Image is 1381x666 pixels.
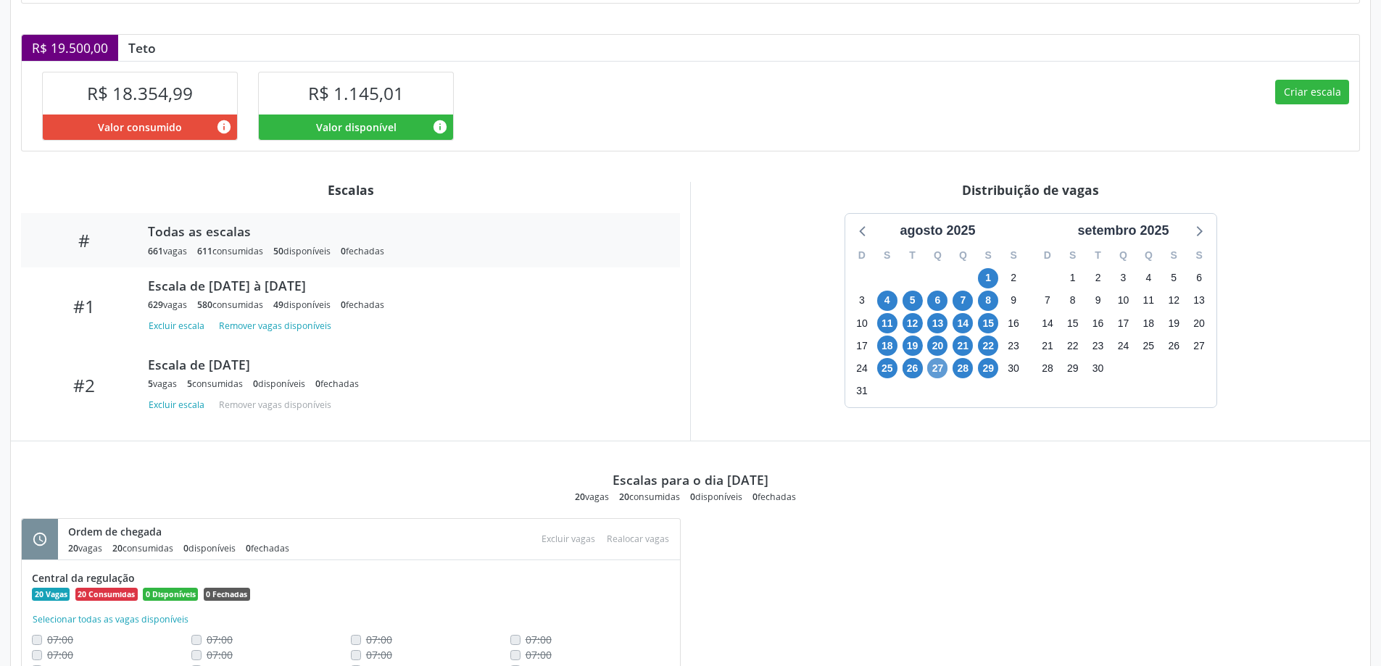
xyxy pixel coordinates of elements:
[1063,358,1083,378] span: segunda-feira, 29 de setembro de 2025
[148,316,210,336] button: Excluir escala
[432,119,448,135] i: Valor disponível para agendamentos feitos para este serviço
[526,633,552,646] span: Não é possivel realocar uma vaga consumida
[22,35,118,61] div: R$ 19.500,00
[1088,291,1108,311] span: terça-feira, 9 de setembro de 2025
[953,336,973,356] span: quinta-feira, 21 de agosto de 2025
[98,120,182,135] span: Valor consumido
[927,313,947,333] span: quarta-feira, 13 de agosto de 2025
[752,491,758,503] span: 0
[950,244,976,267] div: Q
[1138,313,1158,333] span: quinta-feira, 18 de setembro de 2025
[978,313,998,333] span: sexta-feira, 15 de agosto de 2025
[1161,244,1187,267] div: S
[315,378,320,390] span: 0
[978,336,998,356] span: sexta-feira, 22 de agosto de 2025
[197,299,212,311] span: 580
[204,588,250,601] span: 0 Fechadas
[903,313,923,333] span: terça-feira, 12 de agosto de 2025
[216,119,232,135] i: Valor consumido por agendamentos feitos para este serviço
[894,221,981,241] div: agosto 2025
[253,378,258,390] span: 0
[1164,313,1184,333] span: sexta-feira, 19 de setembro de 2025
[1037,336,1058,356] span: domingo, 21 de setembro de 2025
[1275,80,1349,104] button: Criar escala
[1136,244,1161,267] div: Q
[1189,313,1209,333] span: sábado, 20 de setembro de 2025
[366,648,392,662] span: Não é possivel realocar uma vaga consumida
[1164,336,1184,356] span: sexta-feira, 26 de setembro de 2025
[1189,336,1209,356] span: sábado, 27 de setembro de 2025
[112,542,173,554] div: consumidas
[1003,268,1024,288] span: sábado, 2 de agosto de 2025
[341,245,346,257] span: 0
[1189,268,1209,288] span: sábado, 6 de setembro de 2025
[1063,313,1083,333] span: segunda-feira, 15 de setembro de 2025
[1063,336,1083,356] span: segunda-feira, 22 de setembro de 2025
[976,244,1001,267] div: S
[978,268,998,288] span: sexta-feira, 1 de agosto de 2025
[75,588,138,601] span: 20 Consumidas
[148,378,153,390] span: 5
[183,542,188,554] span: 0
[613,472,768,488] div: Escalas para o dia [DATE]
[246,542,251,554] span: 0
[32,531,48,547] i: schedule
[1003,336,1024,356] span: sábado, 23 de agosto de 2025
[273,245,283,257] span: 50
[148,378,177,390] div: vagas
[273,245,331,257] div: disponíveis
[900,244,925,267] div: T
[148,223,660,239] div: Todas as escalas
[31,230,138,251] div: #
[1164,291,1184,311] span: sexta-feira, 12 de setembro de 2025
[1035,244,1061,267] div: D
[148,357,660,372] div: Escala de [DATE]
[526,648,552,662] span: Não é possivel realocar uma vaga consumida
[118,40,166,56] div: Teto
[927,336,947,356] span: quarta-feira, 20 de agosto de 2025
[183,542,236,554] div: disponíveis
[148,395,210,415] button: Excluir escala
[1138,291,1158,311] span: quinta-feira, 11 de setembro de 2025
[850,244,875,267] div: D
[1063,268,1083,288] span: segunda-feira, 1 de setembro de 2025
[536,529,601,549] div: Escolha as vagas para excluir
[308,81,404,105] span: R$ 1.145,01
[1088,336,1108,356] span: terça-feira, 23 de setembro de 2025
[68,542,78,554] span: 20
[341,299,384,311] div: fechadas
[1088,313,1108,333] span: terça-feira, 16 de setembro de 2025
[341,245,384,257] div: fechadas
[852,291,872,311] span: domingo, 3 de agosto de 2025
[1003,358,1024,378] span: sábado, 30 de agosto de 2025
[1138,268,1158,288] span: quinta-feira, 4 de setembro de 2025
[207,633,233,646] span: Não é possivel realocar uma vaga consumida
[1071,221,1174,241] div: setembro 2025
[1001,244,1027,267] div: S
[32,570,670,586] div: Central da regulação
[619,491,680,503] div: consumidas
[1189,291,1209,311] span: sábado, 13 de setembro de 2025
[316,120,397,135] span: Valor disponível
[927,291,947,311] span: quarta-feira, 6 de agosto de 2025
[925,244,950,267] div: Q
[148,299,187,311] div: vagas
[246,542,289,554] div: fechadas
[852,313,872,333] span: domingo, 10 de agosto de 2025
[1088,268,1108,288] span: terça-feira, 2 de setembro de 2025
[1113,291,1133,311] span: quarta-feira, 10 de setembro de 2025
[197,299,263,311] div: consumidas
[1037,291,1058,311] span: domingo, 7 de setembro de 2025
[1003,291,1024,311] span: sábado, 9 de agosto de 2025
[1138,336,1158,356] span: quinta-feira, 25 de setembro de 2025
[978,291,998,311] span: sexta-feira, 8 de agosto de 2025
[112,542,123,554] span: 20
[1164,268,1184,288] span: sexta-feira, 5 de setembro de 2025
[68,542,102,554] div: vagas
[341,299,346,311] span: 0
[148,245,163,257] span: 661
[1063,291,1083,311] span: segunda-feira, 8 de setembro de 2025
[852,381,872,401] span: domingo, 31 de agosto de 2025
[1003,313,1024,333] span: sábado, 16 de agosto de 2025
[877,336,897,356] span: segunda-feira, 18 de agosto de 2025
